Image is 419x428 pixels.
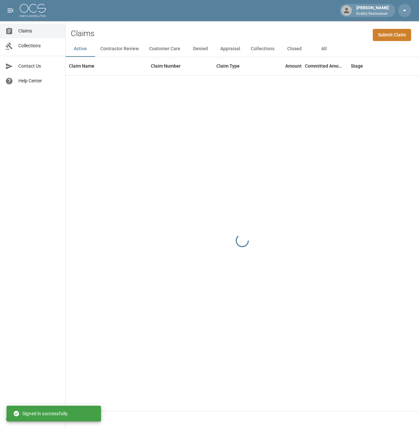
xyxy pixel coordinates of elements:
div: Signed in successfully. [13,408,69,419]
button: open drawer [4,4,17,17]
button: Closed [280,41,309,57]
p: EcoDry Restoration [356,11,389,17]
button: Customer Care [144,41,186,57]
img: ocs-logo-white-transparent.png [20,4,46,17]
div: [PERSON_NAME] [354,5,391,16]
h2: Claims [71,29,94,38]
div: Claim Type [213,57,262,75]
div: Committed Amount [305,57,344,75]
div: Claim Name [69,57,94,75]
div: © 2025 One Claim Solution [6,416,59,422]
button: Appraisal [215,41,246,57]
button: All [309,41,339,57]
button: Denied [186,41,215,57]
button: Contractor Review [95,41,144,57]
button: Collections [246,41,280,57]
div: Amount [262,57,305,75]
div: Claim Name [66,57,148,75]
div: Amount [285,57,302,75]
div: Claim Number [151,57,181,75]
a: Submit Claim [373,29,411,41]
span: Help Center [18,77,60,84]
div: Stage [351,57,363,75]
div: dynamic tabs [66,41,419,57]
span: Contact Us [18,63,60,70]
div: Committed Amount [305,57,348,75]
span: Collections [18,42,60,49]
span: Claims [18,28,60,34]
button: Active [66,41,95,57]
div: Claim Number [148,57,213,75]
div: Claim Type [216,57,240,75]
